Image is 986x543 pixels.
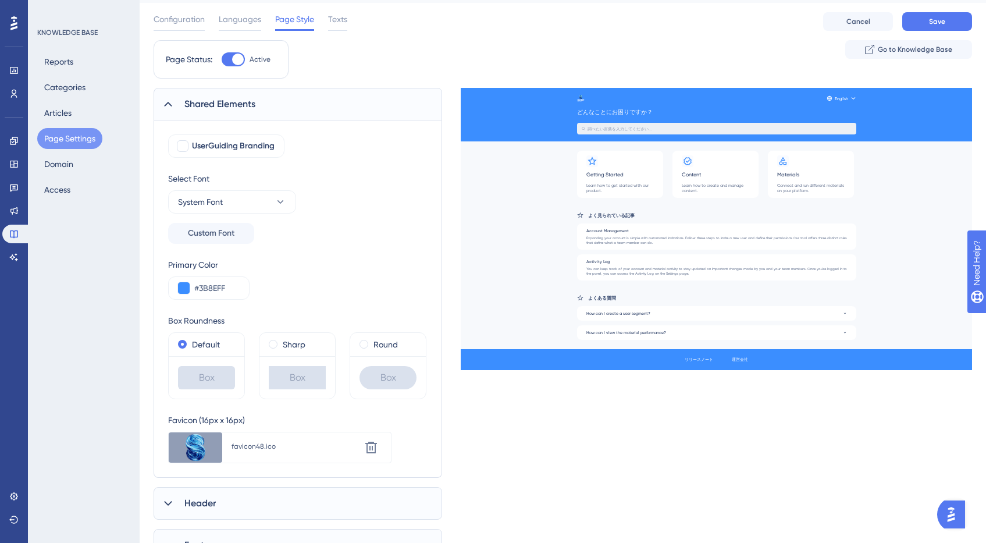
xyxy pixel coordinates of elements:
[178,195,223,209] span: System Font
[219,12,261,26] span: Languages
[168,258,250,272] div: Primary Color
[937,497,972,532] iframe: UserGuiding AI Assistant Launcher
[166,52,212,66] div: Page Status:
[181,434,209,462] img: file-1730187757324.ico
[823,12,893,31] button: Cancel
[37,51,80,72] button: Reports
[37,28,98,37] div: KNOWLEDGE BASE
[878,45,952,54] span: Go to Knowledge Base
[27,3,73,17] span: Need Help?
[37,128,102,149] button: Page Settings
[184,97,255,111] span: Shared Elements
[846,17,870,26] span: Cancel
[373,338,398,352] label: Round
[845,40,972,59] button: Go to Knowledge Base
[359,366,417,389] div: Box
[168,223,254,244] button: Custom Font
[154,12,205,26] span: Configuration
[37,154,80,175] button: Domain
[37,179,77,200] button: Access
[168,413,391,427] div: Favicon (16px x 16px)
[37,77,92,98] button: Categories
[184,496,216,510] span: Header
[168,190,296,214] button: System Font
[328,12,347,26] span: Texts
[192,338,220,352] label: Default
[168,172,296,186] div: Select Font
[232,442,359,451] div: favicon48.ico
[283,338,305,352] label: Sharp
[188,226,234,240] span: Custom Font
[929,17,945,26] span: Save
[168,314,426,328] div: Box Roundness
[269,366,326,389] div: Box
[902,12,972,31] button: Save
[275,12,314,26] span: Page Style
[250,55,270,64] span: Active
[192,139,275,153] span: UserGuiding Branding
[37,102,79,123] button: Articles
[178,366,235,389] div: Box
